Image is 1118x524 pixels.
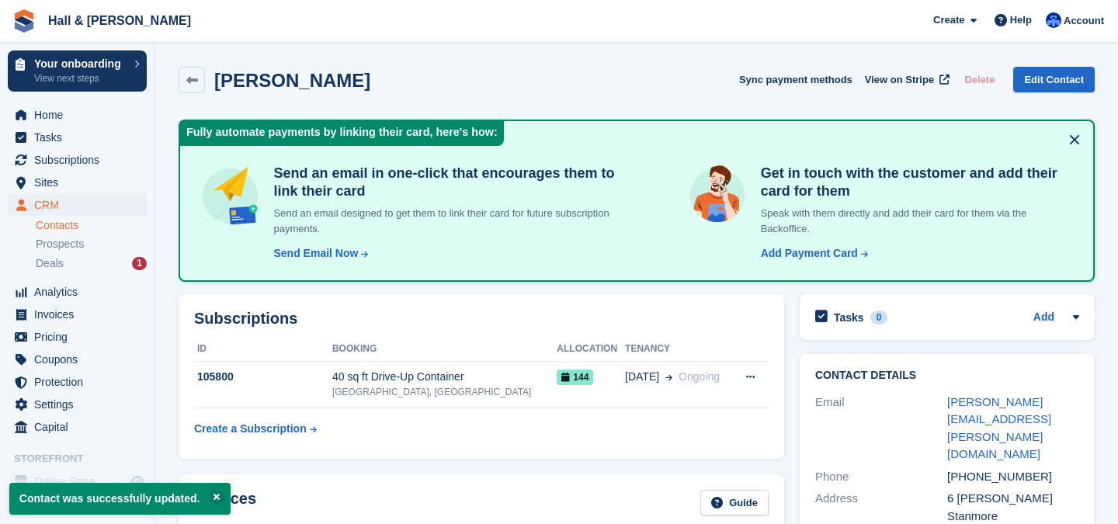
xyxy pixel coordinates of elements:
[34,104,127,126] span: Home
[755,245,870,262] a: Add Payment Card
[8,470,147,492] a: menu
[834,311,864,324] h2: Tasks
[332,369,557,385] div: 40 sq ft Drive-Up Container
[625,369,659,385] span: [DATE]
[870,311,888,324] div: 0
[8,416,147,438] a: menu
[34,281,127,303] span: Analytics
[815,370,1079,382] h2: Contact Details
[12,9,36,33] img: stora-icon-8386f47178a22dfd0bd8f6a31ec36ba5ce8667c1dd55bd0f319d3a0aa187defe.svg
[8,371,147,393] a: menu
[679,370,720,383] span: Ongoing
[34,172,127,193] span: Sites
[128,472,147,491] a: Preview store
[34,394,127,415] span: Settings
[34,470,127,492] span: Online Store
[8,127,147,148] a: menu
[34,304,127,325] span: Invoices
[958,67,1001,92] button: Delete
[34,71,127,85] p: View next steps
[8,326,147,348] a: menu
[194,369,332,385] div: 105800
[755,165,1075,200] h4: Get in touch with the customer and add their card for them
[274,245,359,262] div: Send Email Now
[1046,12,1061,28] img: Claire Banham
[194,337,332,362] th: ID
[933,12,964,28] span: Create
[8,50,147,92] a: Your onboarding View next steps
[268,165,625,200] h4: Send an email in one-click that encourages them to link their card
[865,72,934,88] span: View on Stripe
[332,385,557,399] div: [GEOGRAPHIC_DATA], [GEOGRAPHIC_DATA]
[34,349,127,370] span: Coupons
[8,104,147,126] a: menu
[557,370,593,385] span: 144
[739,67,852,92] button: Sync payment methods
[625,337,732,362] th: Tenancy
[1013,67,1095,92] a: Edit Contact
[1033,309,1054,327] a: Add
[947,395,1051,461] a: [PERSON_NAME][EMAIL_ADDRESS][PERSON_NAME][DOMAIN_NAME]
[686,165,748,226] img: get-in-touch-e3e95b6451f4e49772a6039d3abdde126589d6f45a760754adfa51be33bf0f70.svg
[761,245,858,262] div: Add Payment Card
[36,218,147,233] a: Contacts
[1064,13,1104,29] span: Account
[8,394,147,415] a: menu
[36,236,147,252] a: Prospects
[8,149,147,171] a: menu
[755,206,1075,236] p: Speak with them directly and add their card for them via the Backoffice.
[815,394,947,463] div: Email
[199,165,262,227] img: send-email-b5881ef4c8f827a638e46e229e590028c7e36e3a6c99d2365469aff88783de13.svg
[194,310,769,328] h2: Subscriptions
[34,326,127,348] span: Pricing
[34,371,127,393] span: Protection
[34,194,127,216] span: CRM
[8,172,147,193] a: menu
[36,256,64,271] span: Deals
[9,483,231,515] p: Contact was successfully updated.
[194,415,317,443] a: Create a Subscription
[8,349,147,370] a: menu
[42,8,197,33] a: Hall & [PERSON_NAME]
[947,468,1079,486] div: [PHONE_NUMBER]
[214,70,370,91] h2: [PERSON_NAME]
[34,416,127,438] span: Capital
[8,281,147,303] a: menu
[268,206,625,236] p: Send an email designed to get them to link their card for future subscription payments.
[557,337,625,362] th: Allocation
[34,58,127,69] p: Your onboarding
[180,121,504,146] div: Fully automate payments by linking their card, here's how:
[36,237,84,252] span: Prospects
[36,255,147,272] a: Deals 1
[34,149,127,171] span: Subscriptions
[332,337,557,362] th: Booking
[34,127,127,148] span: Tasks
[8,304,147,325] a: menu
[700,490,769,515] a: Guide
[8,194,147,216] a: menu
[194,421,307,437] div: Create a Subscription
[1010,12,1032,28] span: Help
[14,451,155,467] span: Storefront
[132,257,147,270] div: 1
[859,67,953,92] a: View on Stripe
[947,490,1079,508] div: 6 [PERSON_NAME]
[815,468,947,486] div: Phone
